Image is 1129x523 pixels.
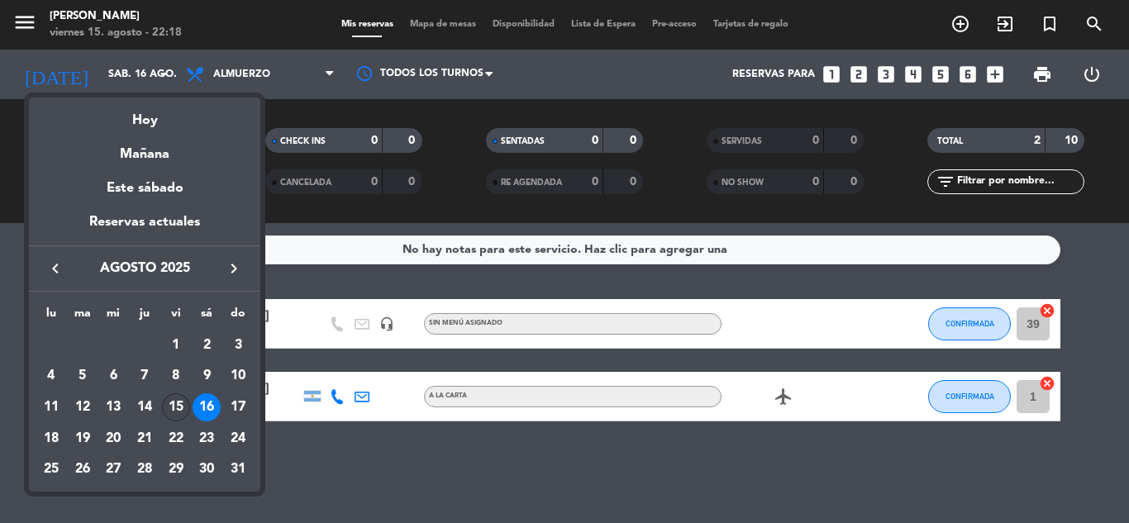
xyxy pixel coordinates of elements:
[37,425,65,453] div: 18
[69,425,97,453] div: 19
[45,259,65,278] i: keyboard_arrow_left
[129,361,160,392] td: 7 de agosto de 2025
[36,330,160,361] td: AGO.
[131,456,159,484] div: 28
[131,425,159,453] div: 21
[224,425,252,453] div: 24
[36,304,67,330] th: lunes
[29,165,260,212] div: Este sábado
[99,456,127,484] div: 27
[222,423,254,454] td: 24 de agosto de 2025
[131,362,159,390] div: 7
[98,392,129,423] td: 13 de agosto de 2025
[193,362,221,390] div: 9
[98,423,129,454] td: 20 de agosto de 2025
[29,97,260,131] div: Hoy
[36,423,67,454] td: 18 de agosto de 2025
[192,304,223,330] th: sábado
[160,330,192,361] td: 1 de agosto de 2025
[162,456,190,484] div: 29
[99,362,127,390] div: 6
[69,393,97,421] div: 12
[67,361,98,392] td: 5 de agosto de 2025
[224,456,252,484] div: 31
[192,330,223,361] td: 2 de agosto de 2025
[193,331,221,359] div: 2
[36,392,67,423] td: 11 de agosto de 2025
[219,258,249,279] button: keyboard_arrow_right
[193,456,221,484] div: 30
[192,392,223,423] td: 16 de agosto de 2025
[37,456,65,484] div: 25
[224,259,244,278] i: keyboard_arrow_right
[160,304,192,330] th: viernes
[67,454,98,486] td: 26 de agosto de 2025
[192,361,223,392] td: 9 de agosto de 2025
[162,393,190,421] div: 15
[37,393,65,421] div: 11
[131,393,159,421] div: 14
[98,361,129,392] td: 6 de agosto de 2025
[222,392,254,423] td: 17 de agosto de 2025
[29,212,260,245] div: Reservas actuales
[162,425,190,453] div: 22
[67,304,98,330] th: martes
[129,392,160,423] td: 14 de agosto de 2025
[29,131,260,165] div: Mañana
[222,304,254,330] th: domingo
[222,361,254,392] td: 10 de agosto de 2025
[192,423,223,454] td: 23 de agosto de 2025
[129,304,160,330] th: jueves
[69,362,97,390] div: 5
[40,258,70,279] button: keyboard_arrow_left
[67,423,98,454] td: 19 de agosto de 2025
[224,362,252,390] div: 10
[129,423,160,454] td: 21 de agosto de 2025
[224,393,252,421] div: 17
[160,454,192,486] td: 29 de agosto de 2025
[99,425,127,453] div: 20
[193,425,221,453] div: 23
[99,393,127,421] div: 13
[162,331,190,359] div: 1
[160,361,192,392] td: 8 de agosto de 2025
[37,362,65,390] div: 4
[69,456,97,484] div: 26
[70,258,219,279] span: agosto 2025
[67,392,98,423] td: 12 de agosto de 2025
[129,454,160,486] td: 28 de agosto de 2025
[192,454,223,486] td: 30 de agosto de 2025
[222,330,254,361] td: 3 de agosto de 2025
[98,454,129,486] td: 27 de agosto de 2025
[160,423,192,454] td: 22 de agosto de 2025
[160,392,192,423] td: 15 de agosto de 2025
[224,331,252,359] div: 3
[222,454,254,486] td: 31 de agosto de 2025
[98,304,129,330] th: miércoles
[162,362,190,390] div: 8
[193,393,221,421] div: 16
[36,361,67,392] td: 4 de agosto de 2025
[36,454,67,486] td: 25 de agosto de 2025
